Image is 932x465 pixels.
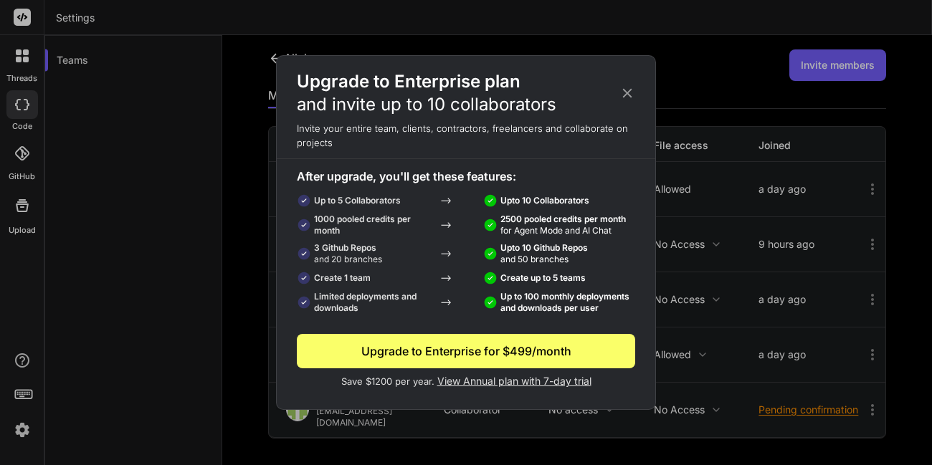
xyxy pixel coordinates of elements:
span: and 20 branches [314,254,382,264]
h2: Upgrade to Enterprise plan [297,70,556,116]
button: Upgrade to Enterprise for $499/month [297,334,635,368]
p: Limited deployments and downloads [314,291,432,314]
p: Create 1 team [314,272,371,284]
p: Upto 10 Github Repos [500,242,588,265]
p: After upgrade, you'll get these features: [297,168,635,185]
p: Up to 100 monthly deployments and downloads per user [500,291,635,314]
p: 1000 pooled credits per month [314,214,432,236]
span: View Annual plan with 7-day trial [437,375,591,387]
span: and invite up to 10 collaborators [297,94,556,115]
p: 3 Github Repos [314,242,382,265]
p: Invite your entire team, clients, contractors, freelancers and collaborate on projects [277,122,655,150]
span: and 50 branches [500,254,569,264]
p: Upto 10 Collaborators [500,195,589,206]
p: Create up to 5 teams [500,272,586,284]
p: Save $1200 per year. [297,374,635,389]
div: Upgrade to Enterprise for $499/month [297,342,635,360]
span: for Agent Mode and AI Chat [500,225,612,236]
p: 2500 pooled credits per month [500,214,626,236]
p: Up to 5 Collaborators [314,195,401,206]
